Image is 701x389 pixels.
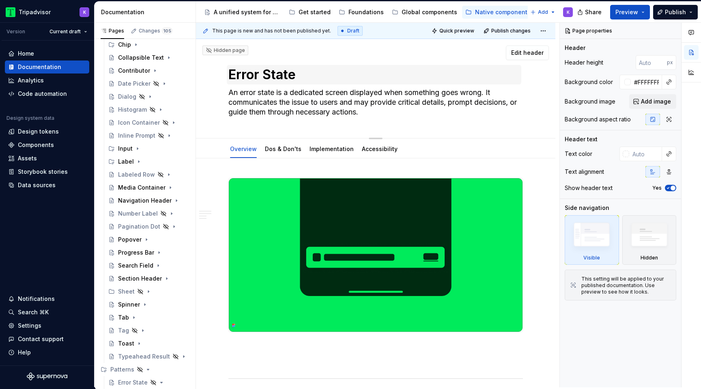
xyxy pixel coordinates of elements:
div: Error State [118,378,148,387]
div: Hidden [622,215,677,265]
a: Icon Container [105,116,192,129]
button: Preview [610,5,650,19]
button: Search ⌘K [5,306,89,319]
div: Help [18,348,31,357]
a: Histogram [105,103,192,116]
a: Accessibility [362,145,398,152]
a: Popover [105,233,192,246]
div: Inline Prompt [118,132,155,140]
div: Sheet [118,287,135,296]
div: Toast [118,339,134,348]
a: Typeahead Result [105,350,192,363]
a: Progress Bar [105,246,192,259]
div: Sheet [105,285,192,298]
a: Data sources [5,179,89,192]
a: Home [5,47,89,60]
div: Background aspect ratio [565,115,631,123]
input: Auto [631,75,662,89]
textarea: An error state is a dedicated screen displayed when something goes wrong. It communicates the iss... [227,86,521,119]
div: Spinner [118,300,140,309]
a: Toast [105,337,192,350]
div: Labeled Row [118,171,155,179]
a: Components [5,138,89,151]
div: Foundations [348,8,384,16]
a: A unified system for every journey. [201,6,284,19]
a: Global components [389,6,460,19]
a: Overview [230,145,257,152]
div: Contributor [118,67,150,75]
div: Search ⌘K [18,308,49,316]
div: Contact support [18,335,64,343]
div: Chip [105,38,192,51]
span: Publish changes [491,28,531,34]
span: Add [538,9,548,15]
div: Tag [118,326,129,335]
div: Search Field [118,261,153,270]
div: Dialog [118,93,136,101]
div: Patterns [110,365,134,374]
a: Date Picker [105,77,192,90]
span: Current draft [49,28,81,35]
div: Progress Bar [118,249,154,257]
div: Label [105,155,192,168]
div: Visible [565,215,619,265]
div: Native components [475,8,531,16]
div: K [567,9,570,15]
div: Pages [101,28,124,34]
a: Get started [286,6,334,19]
a: Analytics [5,74,89,87]
div: Accessibility [359,140,401,157]
input: Auto [629,147,662,161]
a: Settings [5,319,89,332]
button: Publish changes [481,25,534,37]
button: Add image [629,94,676,109]
div: Global components [402,8,457,16]
span: Edit header [511,49,544,57]
div: Tripadvisor [19,8,51,16]
span: Quick preview [439,28,474,34]
div: Date Picker [118,80,151,88]
span: Publish [665,8,686,16]
a: Inline Prompt [105,129,192,142]
span: Draft [347,28,359,34]
div: Background color [565,78,613,86]
div: Media Container [118,184,166,192]
a: Error State [105,376,192,389]
div: Analytics [18,76,44,84]
div: Input [118,145,133,153]
a: Collapsible Text [105,51,192,64]
a: Dialog [105,90,192,103]
div: Background image [565,97,615,106]
div: Hidden [641,255,658,261]
button: Share [573,5,607,19]
div: Input [105,142,192,155]
div: Settings [18,322,41,330]
div: K [83,9,86,15]
a: Search Field [105,259,192,272]
button: Current draft [46,26,91,37]
button: Notifications [5,292,89,305]
div: Header height [565,58,603,67]
div: Dos & Don'ts [262,140,305,157]
div: Histogram [118,106,147,114]
a: Implementation [310,145,354,152]
div: Overview [227,140,260,157]
a: Labeled Row [105,168,192,181]
button: TripadvisorK [2,3,92,21]
a: Contributor [105,64,192,77]
a: Section Header [105,272,192,285]
button: Add [528,6,558,18]
div: Documentation [18,63,61,71]
div: Version [6,28,25,35]
a: Dos & Don'ts [265,145,301,152]
div: Text alignment [565,168,604,176]
div: Chip [118,41,131,49]
button: Quick preview [429,25,478,37]
a: Code automation [5,87,89,100]
div: Notifications [18,295,55,303]
div: Section Header [118,274,162,283]
div: Typeahead Result [118,352,170,361]
div: Hidden page [206,47,245,54]
div: Visible [583,255,600,261]
div: Data sources [18,181,56,189]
